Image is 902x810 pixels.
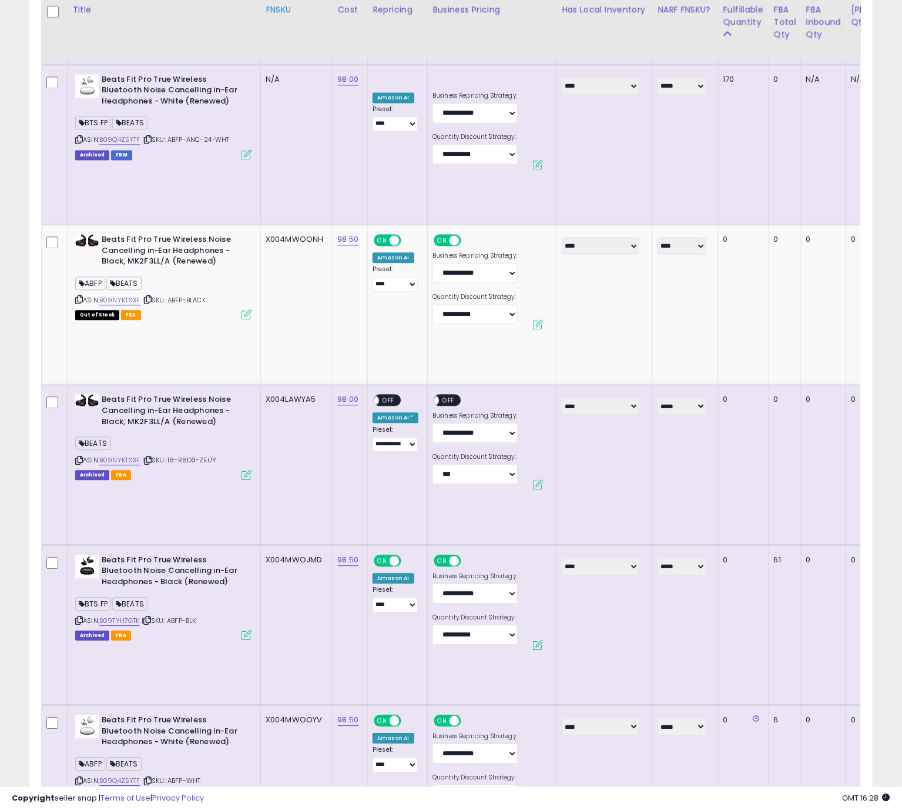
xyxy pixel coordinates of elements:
[266,235,324,245] div: X004MWOONH
[75,555,99,579] img: 31k0oYM9hfL._SL40_.jpg
[373,574,414,584] div: Amazon AI
[111,631,131,641] span: FBA
[75,395,99,407] img: 31yVYLPeO+L._SL40_.jpg
[100,792,150,804] a: Terms of Use
[432,92,518,101] label: Business Repricing Strategy:
[432,294,518,302] label: Quantity Discount Strategy:
[112,116,147,130] span: BEATS
[380,396,398,406] span: OFF
[375,716,390,726] span: ON
[75,437,110,451] span: BEATS
[142,456,216,465] span: | SKU: 18-R8D3-ZEUY
[460,716,478,726] span: OFF
[435,716,450,726] span: ON
[99,296,140,306] a: B09NYKT6XF
[373,413,418,424] div: Amazon AI *
[75,758,105,771] span: ABFP
[112,598,147,611] span: BEATS
[723,75,760,85] div: 170
[152,792,204,804] a: Privacy Policy
[75,631,109,641] span: Listings that have been deleted from Seller Central
[400,236,418,246] span: OFF
[75,555,252,639] div: ASIN:
[723,235,760,245] div: 0
[75,235,252,319] div: ASIN:
[373,586,418,613] div: Preset:
[774,75,792,85] div: 0
[75,311,119,321] span: All listings that are currently out of stock and unavailable for purchase on Amazon
[338,394,359,406] a: 98.00
[266,555,324,566] div: X004MWOJMD
[774,395,792,405] div: 0
[338,74,359,86] a: 98.00
[774,555,792,566] div: 61
[75,395,252,479] div: ASIN:
[75,116,111,130] span: BTS FP
[102,715,244,751] b: Beats Fit Pro True Wireless Bluetooth Noise Cancelling in-Ear Headphones - White (Renewed)
[106,277,142,291] span: BEATS
[12,792,55,804] strong: Copyright
[658,4,713,16] div: NARF FNSKU?
[562,4,648,16] div: Has Local Inventory
[338,234,359,246] a: 98.50
[774,4,796,41] div: FBA Total Qty
[75,715,252,799] div: ASIN:
[266,395,324,405] div: X004LAWYA5
[121,311,141,321] span: FBA
[774,715,792,726] div: 6
[111,471,131,481] span: FBA
[432,614,518,622] label: Quantity Discount Strategy:
[723,395,760,405] div: 0
[460,236,478,246] span: OFF
[400,556,418,566] span: OFF
[338,4,363,16] div: Cost
[432,134,518,142] label: Quantity Discount Strategy:
[806,395,837,405] div: 0
[432,573,518,581] label: Business Repricing Strategy:
[723,555,760,566] div: 0
[375,236,390,246] span: ON
[102,235,244,271] b: Beats Fit Pro True Wireless Noise Cancelling in-Ear Headphones - Black, MK2F3LL/A (Renewed)
[373,746,418,773] div: Preset:
[75,151,109,161] span: Listings that have been deleted from Seller Central
[373,426,418,453] div: Preset:
[338,555,359,566] a: 98.50
[338,715,359,726] a: 98.50
[806,75,837,85] div: N/A
[111,151,132,161] span: FBM
[102,395,244,431] b: Beats Fit Pro True Wireless Noise Cancelling in-Ear Headphones - Black, MK2F3LL/A (Renewed)
[373,4,423,16] div: Repricing
[75,277,105,291] span: ABFP
[75,715,99,739] img: 317G4XPa1sL._SL40_.jpg
[373,253,414,264] div: Amazon AI
[373,734,414,744] div: Amazon AI
[99,135,140,145] a: B09Q4ZSYTF
[432,774,518,782] label: Quantity Discount Strategy:
[142,296,206,305] span: | SKU: ABFP-BLACK
[266,75,324,85] div: N/A
[400,716,418,726] span: OFF
[435,236,450,246] span: ON
[439,396,458,406] span: OFF
[806,235,837,245] div: 0
[460,556,478,566] span: OFF
[106,758,142,771] span: BEATS
[432,412,518,421] label: Business Repricing Strategy:
[375,556,390,566] span: ON
[723,715,760,726] div: 0
[75,75,99,98] img: 317G4XPa1sL._SL40_.jpg
[12,793,204,804] div: seller snap | |
[99,456,140,466] a: B09NYKT6XF
[373,93,414,104] div: Amazon AI
[806,4,841,41] div: FBA inbound Qty
[75,471,109,481] span: Listings that have been deleted from Seller Central
[373,106,418,132] div: Preset:
[142,135,230,145] span: | SKU: ABFP-ANC-24-WHT
[432,252,518,261] label: Business Repricing Strategy:
[72,4,256,16] div: Title
[435,556,450,566] span: ON
[806,715,837,726] div: 0
[432,454,518,462] label: Quantity Discount Strategy:
[373,266,418,292] div: Preset:
[843,792,890,804] span: 2025-08-15 16:28 GMT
